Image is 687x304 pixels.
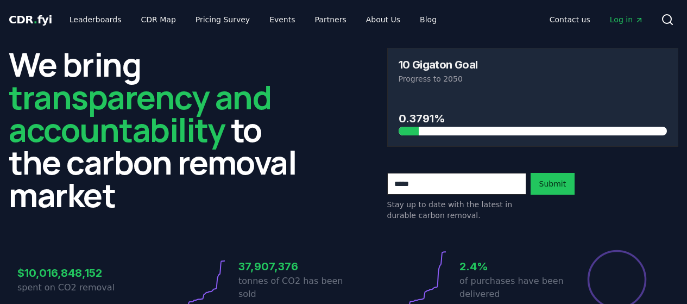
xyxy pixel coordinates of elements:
a: Pricing Survey [187,10,259,29]
a: About Us [357,10,409,29]
a: CDR Map [133,10,185,29]
p: of purchases have been delivered [459,275,565,301]
a: Log in [601,10,652,29]
span: . [34,13,37,26]
nav: Main [61,10,445,29]
span: CDR fyi [9,13,52,26]
a: CDR.fyi [9,12,52,27]
a: Events [261,10,304,29]
h3: 0.3791% [399,110,667,127]
a: Blog [411,10,445,29]
a: Contact us [541,10,599,29]
h3: 37,907,376 [238,258,344,275]
p: tonnes of CO2 has been sold [238,275,344,301]
nav: Main [541,10,652,29]
span: transparency and accountability [9,75,271,152]
p: Progress to 2050 [399,73,667,84]
a: Partners [306,10,355,29]
h2: We bring to the carbon removal market [9,48,300,211]
p: Stay up to date with the latest in durable carbon removal. [387,199,526,221]
span: Log in [610,14,644,25]
button: Submit [531,173,575,195]
h3: $10,016,848,152 [17,265,123,281]
h3: 2.4% [459,258,565,275]
h3: 10 Gigaton Goal [399,59,478,70]
p: spent on CO2 removal [17,281,123,294]
a: Leaderboards [61,10,130,29]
